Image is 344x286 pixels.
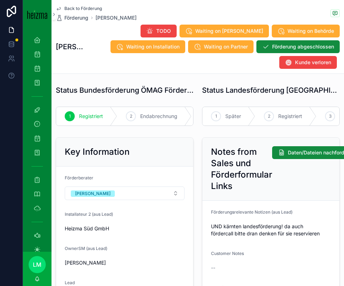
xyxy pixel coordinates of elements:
[65,225,185,232] span: Heizma Süd GmbH
[211,223,331,237] span: UND kärnten landesförderung! da auch fördercall bitte dran denken für sie reservieren
[75,190,110,197] div: [PERSON_NAME]
[279,56,337,69] button: Kunde verloren
[215,113,217,119] span: 1
[211,264,215,271] span: --
[272,43,334,50] span: Förderung abgeschlossen
[69,113,71,119] span: 1
[180,25,269,37] button: Waiting on [PERSON_NAME]
[64,14,88,21] span: Förderung
[156,27,171,35] span: TODO
[225,113,241,120] span: Später
[64,6,102,11] span: Back to Förderung
[141,25,177,37] button: TODO
[278,113,302,120] span: Registriert
[110,40,185,53] button: Waiting on Installation
[56,6,102,11] a: Back to Förderung
[272,25,340,37] button: Waiting on Behörde
[268,113,270,119] span: 2
[65,246,107,251] span: OwnerSM (aus Lead)
[256,40,340,53] button: Förderung abgeschlossen
[329,113,331,119] span: 3
[65,146,129,158] h2: Key Information
[130,113,132,119] span: 2
[188,40,254,53] button: Waiting on Partner
[65,280,75,285] span: Lead
[33,260,41,269] span: LM
[79,113,103,120] span: Registriert
[65,259,185,266] span: [PERSON_NAME]
[204,43,248,50] span: Waiting on Partner
[195,27,263,35] span: Waiting on [PERSON_NAME]
[126,43,180,50] span: Waiting on Installation
[95,14,137,21] a: [PERSON_NAME]
[140,113,177,120] span: Endabrechnung
[65,187,185,200] button: Select Button
[56,85,193,95] h1: Status Bundesförderung ÖMAG Förderung
[65,211,113,217] span: Installateur 2 (aus Lead)
[27,10,47,19] img: App logo
[56,42,85,52] h1: [PERSON_NAME]
[211,209,293,215] span: Förderungsrelevante Notizen (aus Lead)
[295,59,331,66] span: Kunde verloren
[211,251,244,256] span: Customer Notes
[23,29,51,252] div: scrollable content
[288,27,334,35] span: Waiting on Behörde
[202,85,340,95] h1: Status Landesförderung [GEOGRAPHIC_DATA]
[65,175,93,180] span: Förderberater
[56,14,88,21] a: Förderung
[211,146,272,192] h2: Notes from Sales und Förderformular Links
